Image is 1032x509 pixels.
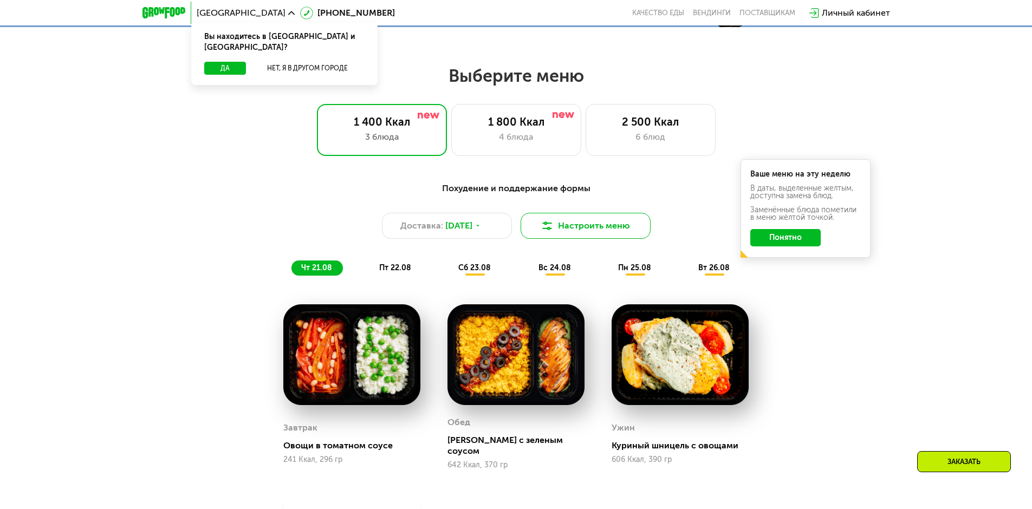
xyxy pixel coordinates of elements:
[822,6,890,19] div: Личный кабинет
[612,420,635,436] div: Ужин
[458,263,491,272] span: сб 23.08
[400,219,443,232] span: Доставка:
[597,115,704,128] div: 2 500 Ккал
[739,9,795,17] div: поставщикам
[750,185,861,200] div: В даты, выделенные желтым, доступна замена блюд.
[445,219,472,232] span: [DATE]
[250,62,365,75] button: Нет, я в другом городе
[283,420,317,436] div: Завтрак
[328,130,436,143] div: 3 блюда
[750,171,861,178] div: Ваше меню на эту неделю
[35,65,997,87] h2: Выберите меню
[612,440,757,451] div: Куриный шницель с овощами
[447,435,593,456] div: [PERSON_NAME] с зеленым соусом
[618,263,651,272] span: пн 25.08
[612,455,749,464] div: 606 Ккал, 390 гр
[204,62,246,75] button: Да
[197,9,285,17] span: [GEOGRAPHIC_DATA]
[300,6,395,19] a: [PHONE_NUMBER]
[693,9,731,17] a: Вендинги
[328,115,436,128] div: 1 400 Ккал
[597,130,704,143] div: 6 блюд
[632,9,684,17] a: Качество еды
[447,461,585,469] div: 642 Ккал, 370 гр
[283,455,420,464] div: 241 Ккал, 296 гр
[750,229,821,246] button: Понятно
[463,115,570,128] div: 1 800 Ккал
[698,263,730,272] span: вт 26.08
[191,23,378,62] div: Вы находитесь в [GEOGRAPHIC_DATA] и [GEOGRAPHIC_DATA]?
[196,182,837,195] div: Похудение и поддержание формы
[538,263,571,272] span: вс 24.08
[301,263,332,272] span: чт 21.08
[447,414,470,430] div: Обед
[750,206,861,221] div: Заменённые блюда пометили в меню жёлтой точкой.
[917,451,1011,472] div: Заказать
[379,263,411,272] span: пт 22.08
[463,130,570,143] div: 4 блюда
[521,213,651,239] button: Настроить меню
[283,440,429,451] div: Овощи в томатном соусе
